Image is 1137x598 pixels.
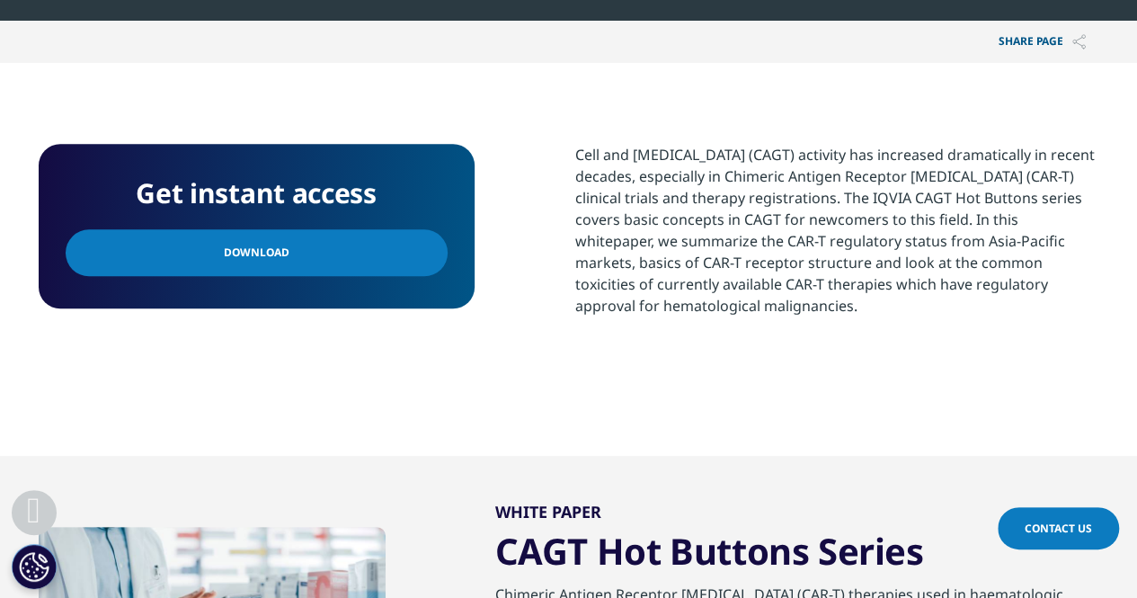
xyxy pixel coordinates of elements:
h3: CAGT Hot Buttons Series [495,529,1099,584]
a: Contact Us [998,507,1119,549]
span: Download [224,243,289,263]
p: Share PAGE [985,21,1099,63]
h4: Get instant access [66,171,448,216]
span: Contact Us [1025,521,1092,536]
button: Cookies Settings [12,544,57,589]
img: Share PAGE [1072,34,1086,49]
button: Share PAGEShare PAGE [985,21,1099,63]
p: Cell and [MEDICAL_DATA] (CAGT) activity has increased dramatically in recent decades, especially ... [575,144,1099,330]
a: Download [66,229,448,276]
h2: WHITE PAPER [495,501,1099,529]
